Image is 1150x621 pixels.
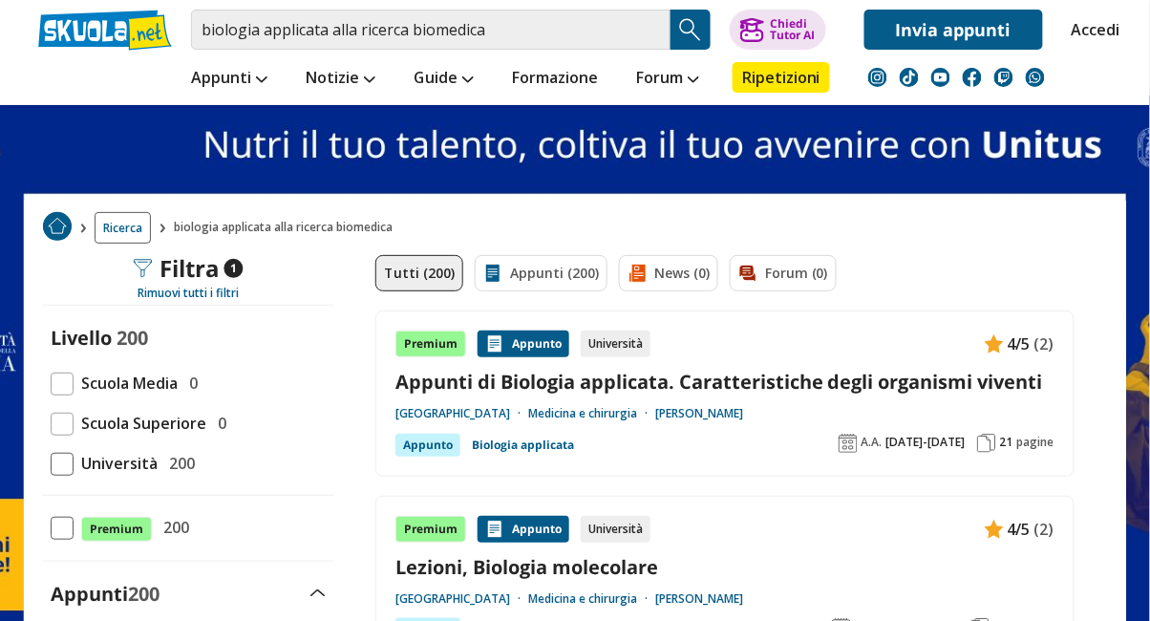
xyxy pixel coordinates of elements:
span: 200 [117,325,148,351]
img: Appunti contenuto [985,520,1004,539]
div: Rimuovi tutti i filtri [43,286,333,301]
a: Appunti [186,62,272,96]
img: Cerca appunti, riassunti o versioni [676,15,705,44]
div: Università [581,331,650,357]
a: Home [43,212,72,244]
span: pagine [1017,435,1054,450]
a: Biologia applicata [472,434,574,457]
button: Search Button [671,10,711,50]
div: Appunto [395,434,460,457]
img: Appunti contenuto [485,520,504,539]
a: Medicina e chirurgia [528,591,655,607]
div: Appunto [478,516,569,543]
span: Università [74,451,158,476]
img: Pagine [977,434,996,453]
a: Appunti di Biologia applicata. Caratteristiche degli organismi viventi [395,369,1054,395]
img: tiktok [900,68,919,87]
img: Home [43,212,72,241]
img: Anno accademico [839,434,858,453]
div: Filtra [134,255,244,282]
img: Apri e chiudi sezione [310,589,326,597]
a: Appunti (200) [475,255,607,291]
label: Livello [51,325,112,351]
span: (2) [1034,332,1054,356]
span: Scuola Media [74,371,178,396]
label: Appunti [51,581,160,607]
div: Chiedi Tutor AI [771,18,816,41]
img: instagram [868,68,887,87]
span: 200 [156,515,189,540]
div: Università [581,516,650,543]
span: A.A. [862,435,883,450]
img: Filtra filtri mobile [134,259,153,278]
a: Lezioni, Biologia molecolare [395,554,1054,580]
span: 0 [210,411,226,436]
img: WhatsApp [1026,68,1045,87]
img: twitch [994,68,1013,87]
a: Guide [409,62,479,96]
span: 200 [128,581,160,607]
span: biologia applicata alla ricerca biomedica [174,212,400,244]
img: facebook [963,68,982,87]
a: Accedi [1072,10,1112,50]
a: Ricerca [95,212,151,244]
input: Cerca appunti, riassunti o versioni [191,10,671,50]
img: youtube [931,68,950,87]
a: [PERSON_NAME] [655,591,743,607]
span: 4/5 [1008,517,1031,542]
span: (2) [1034,517,1054,542]
a: Forum [631,62,704,96]
button: ChiediTutor AI [730,10,826,50]
a: Invia appunti [864,10,1043,50]
a: Tutti (200) [375,255,463,291]
span: Scuola Superiore [74,411,206,436]
a: Ripetizioni [733,62,830,93]
div: Premium [395,516,466,543]
div: Appunto [478,331,569,357]
span: 1 [224,259,244,278]
span: 4/5 [1008,332,1031,356]
div: Premium [395,331,466,357]
span: 200 [161,451,195,476]
a: [GEOGRAPHIC_DATA] [395,406,528,421]
span: Premium [81,517,152,542]
a: [PERSON_NAME] [655,406,743,421]
span: 0 [181,371,198,396]
span: 21 [1000,435,1013,450]
img: Appunti filtro contenuto [483,264,502,283]
img: Appunti contenuto [985,334,1004,353]
a: Formazione [507,62,603,96]
a: [GEOGRAPHIC_DATA] [395,591,528,607]
a: Notizie [301,62,380,96]
span: [DATE]-[DATE] [886,435,966,450]
img: Appunti contenuto [485,334,504,353]
a: Medicina e chirurgia [528,406,655,421]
